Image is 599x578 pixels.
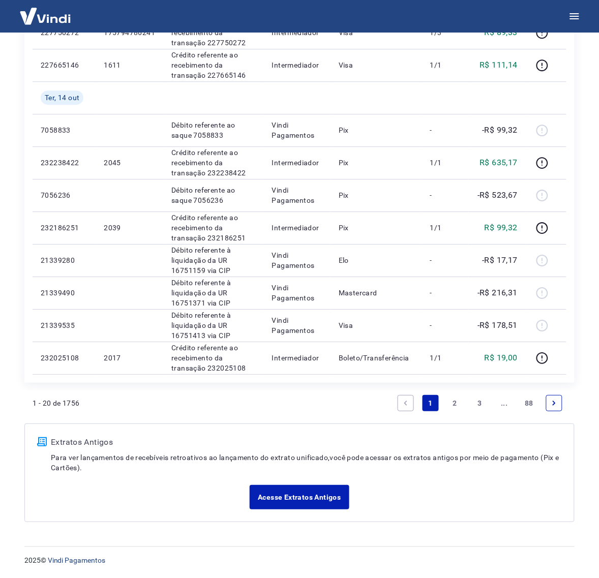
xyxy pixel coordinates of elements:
[171,212,255,243] p: Crédito referente ao recebimento da transação 232186251
[104,27,155,38] p: 175794786241
[430,190,460,200] p: -
[430,27,460,38] p: 1/3
[485,222,518,234] p: R$ 99,32
[477,287,518,299] p: -R$ 216,31
[339,27,414,38] p: Visa
[430,223,460,233] p: 1/1
[104,223,155,233] p: 2039
[171,17,255,48] p: Crédito referente ao recebimento da transação 227750272
[477,319,518,331] p: -R$ 178,51
[104,60,155,70] p: 1611
[250,485,349,509] a: Acesse Extratos Antigos
[41,288,87,298] p: 21339490
[394,391,566,415] ul: Pagination
[272,60,322,70] p: Intermediador
[171,310,255,341] p: Débito referente à liquidação da UR 16751413 via CIP
[45,93,79,103] span: Ter, 14 out
[41,190,87,200] p: 7056236
[171,147,255,178] p: Crédito referente ao recebimento da transação 232238422
[24,555,575,566] p: 2025 ©
[272,120,322,140] p: Vindi Pagamentos
[472,395,488,411] a: Page 3
[41,27,87,38] p: 227750272
[272,250,322,270] p: Vindi Pagamentos
[339,190,414,200] p: Pix
[339,125,414,135] p: Pix
[41,223,87,233] p: 232186251
[51,452,562,473] p: Para ver lançamentos de recebíveis retroativos ao lançamento do extrato unificado, você pode aces...
[339,353,414,363] p: Boleto/Transferência
[485,26,518,39] p: R$ 89,33
[339,255,414,265] p: Elo
[272,27,322,38] p: Intermediador
[430,255,460,265] p: -
[41,125,87,135] p: 7058833
[430,60,460,70] p: 1/1
[477,189,518,201] p: -R$ 523,67
[41,353,87,363] p: 232025108
[41,320,87,330] p: 21339535
[398,395,414,411] a: Previous page
[12,1,78,32] img: Vindi
[272,283,322,303] p: Vindi Pagamentos
[480,157,518,169] p: R$ 635,17
[496,395,513,411] a: Jump forward
[483,124,518,136] p: -R$ 99,32
[171,278,255,308] p: Débito referente à liquidação da UR 16751371 via CIP
[272,185,322,205] p: Vindi Pagamentos
[41,60,87,70] p: 227665146
[171,120,255,140] p: Débito referente ao saque 7058833
[272,223,322,233] p: Intermediador
[104,158,155,168] p: 2045
[447,395,463,411] a: Page 2
[272,158,322,168] p: Intermediador
[430,125,460,135] p: -
[423,395,439,411] a: Page 1 is your current page
[521,395,538,411] a: Page 88
[41,158,87,168] p: 232238422
[485,352,518,364] p: R$ 19,00
[33,398,80,408] p: 1 - 20 de 1756
[272,353,322,363] p: Intermediador
[171,185,255,205] p: Débito referente ao saque 7056236
[104,353,155,363] p: 2017
[339,223,414,233] p: Pix
[480,59,518,71] p: R$ 111,14
[171,50,255,80] p: Crédito referente ao recebimento da transação 227665146
[339,60,414,70] p: Visa
[430,158,460,168] p: 1/1
[37,437,47,446] img: ícone
[430,353,460,363] p: 1/1
[339,320,414,330] p: Visa
[430,320,460,330] p: -
[41,255,87,265] p: 21339280
[339,288,414,298] p: Mastercard
[483,254,518,266] p: -R$ 17,17
[48,556,105,564] a: Vindi Pagamentos
[430,288,460,298] p: -
[272,315,322,336] p: Vindi Pagamentos
[51,436,562,448] p: Extratos Antigos
[171,343,255,373] p: Crédito referente ao recebimento da transação 232025108
[339,158,414,168] p: Pix
[171,245,255,276] p: Débito referente à liquidação da UR 16751159 via CIP
[546,395,562,411] a: Next page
